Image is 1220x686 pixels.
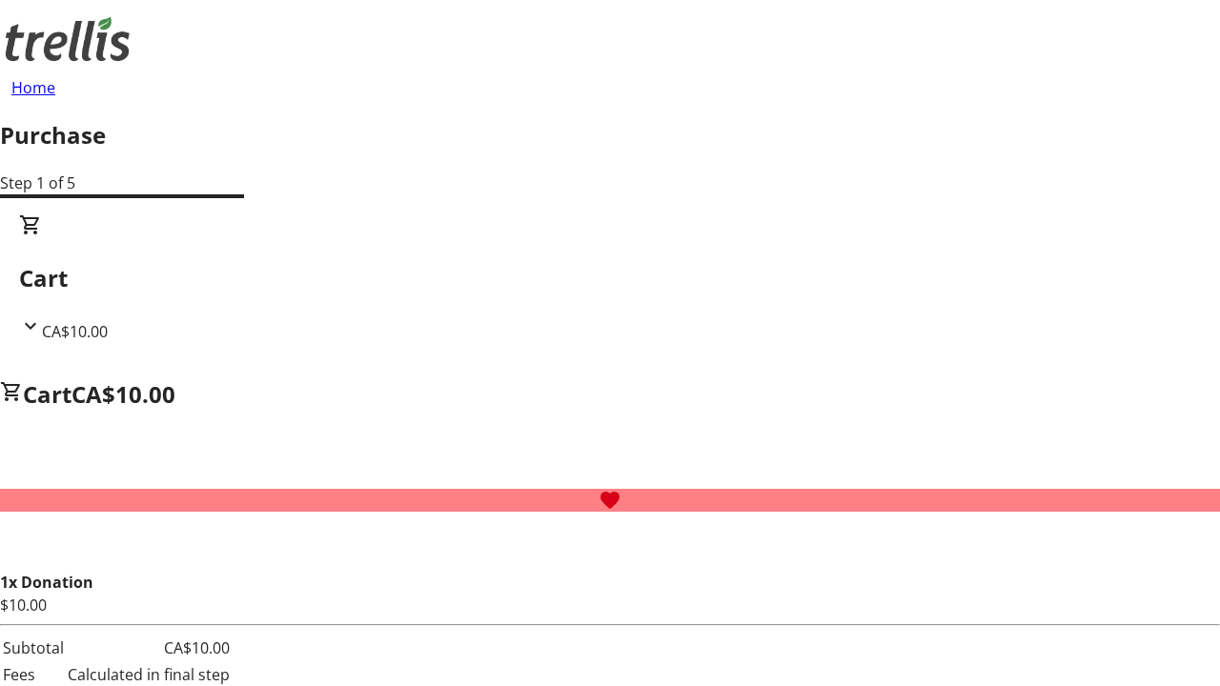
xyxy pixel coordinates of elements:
[19,261,1201,295] h2: Cart
[19,213,1201,343] div: CartCA$10.00
[71,378,175,410] span: CA$10.00
[42,321,108,342] span: CA$10.00
[2,636,65,660] td: Subtotal
[67,636,231,660] td: CA$10.00
[23,378,71,410] span: Cart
